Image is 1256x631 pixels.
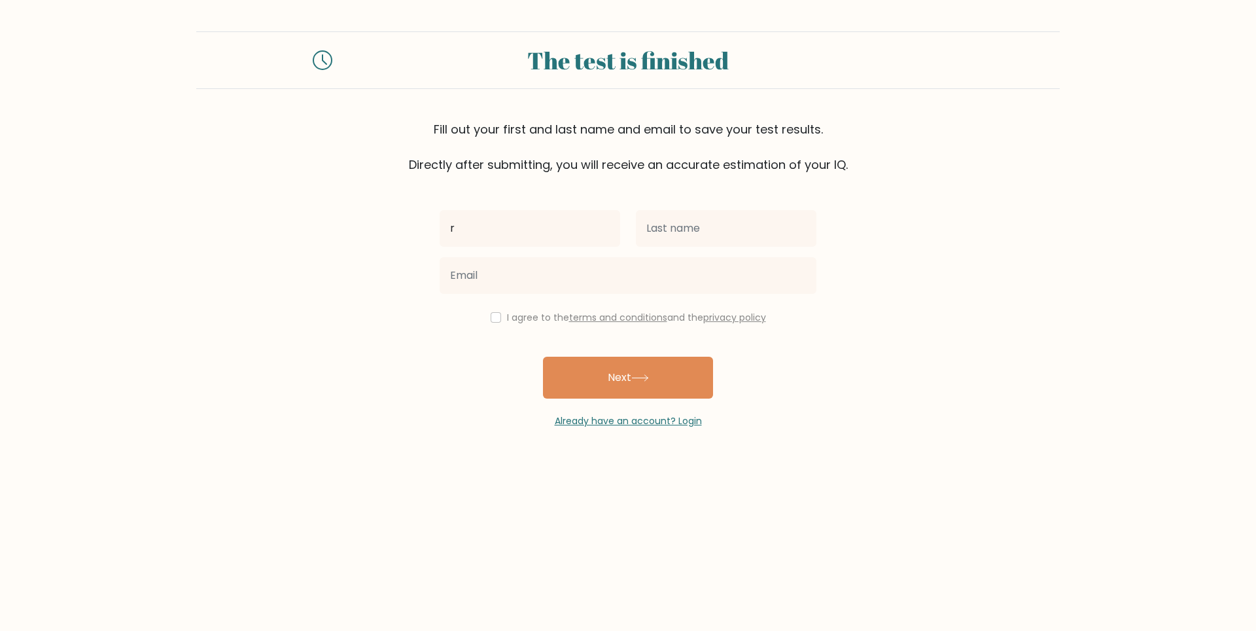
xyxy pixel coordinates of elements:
[507,311,766,324] label: I agree to the and the
[543,357,713,399] button: Next
[196,120,1060,173] div: Fill out your first and last name and email to save your test results. Directly after submitting,...
[569,311,667,324] a: terms and conditions
[636,210,816,247] input: Last name
[555,414,702,427] a: Already have an account? Login
[440,257,816,294] input: Email
[348,43,908,78] div: The test is finished
[440,210,620,247] input: First name
[703,311,766,324] a: privacy policy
